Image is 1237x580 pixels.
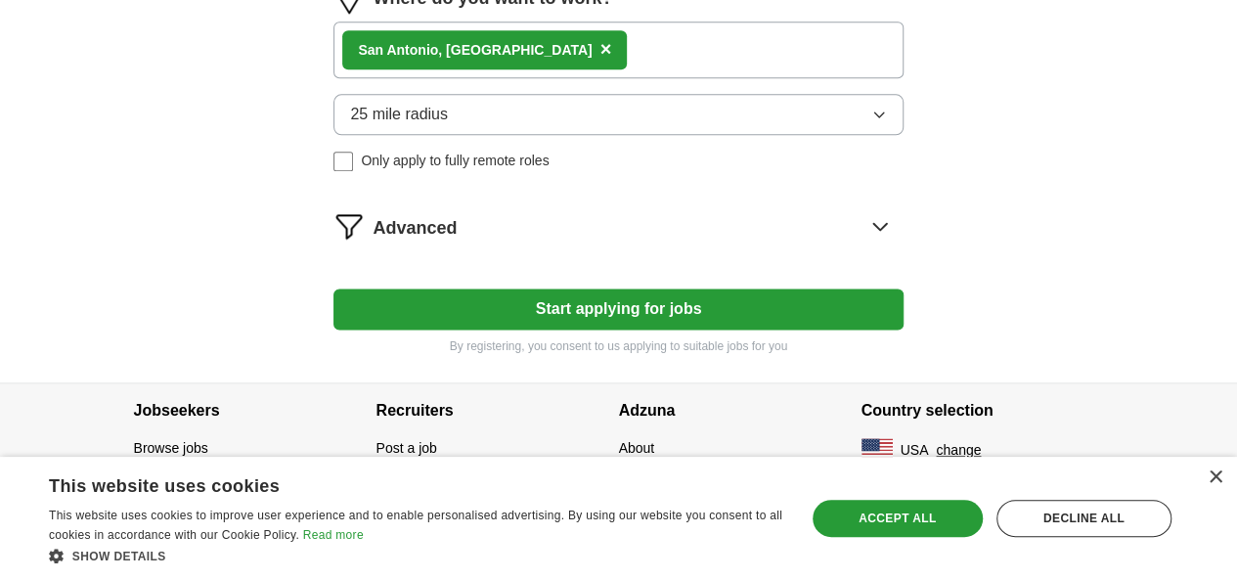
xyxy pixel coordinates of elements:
h4: Country selection [861,383,1104,438]
a: About [619,440,655,456]
span: This website uses cookies to improve user experience and to enable personalised advertising. By u... [49,509,782,542]
button: Start applying for jobs [333,289,903,330]
span: USA [901,440,929,461]
strong: San An [358,42,405,58]
button: × [600,35,612,65]
input: Only apply to fully remote roles [333,152,353,171]
p: By registering, you consent to us applying to suitable jobs for you [333,337,903,355]
div: Decline all [996,500,1171,537]
div: This website uses cookies [49,468,734,498]
button: 25 mile radius [333,94,903,135]
span: Only apply to fully remote roles [361,151,549,171]
div: Close [1208,470,1222,485]
span: 25 mile radius [350,103,448,126]
button: change [936,440,981,461]
a: Browse jobs [134,440,208,456]
div: Accept all [813,500,983,537]
div: tonio, [GEOGRAPHIC_DATA] [358,40,592,61]
span: Advanced [373,215,457,242]
a: Post a job [376,440,437,456]
img: filter [333,210,365,242]
span: × [600,38,612,60]
div: Show details [49,546,783,565]
a: Read more, opens a new window [303,528,364,542]
span: Show details [72,550,166,563]
img: US flag [861,438,893,462]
